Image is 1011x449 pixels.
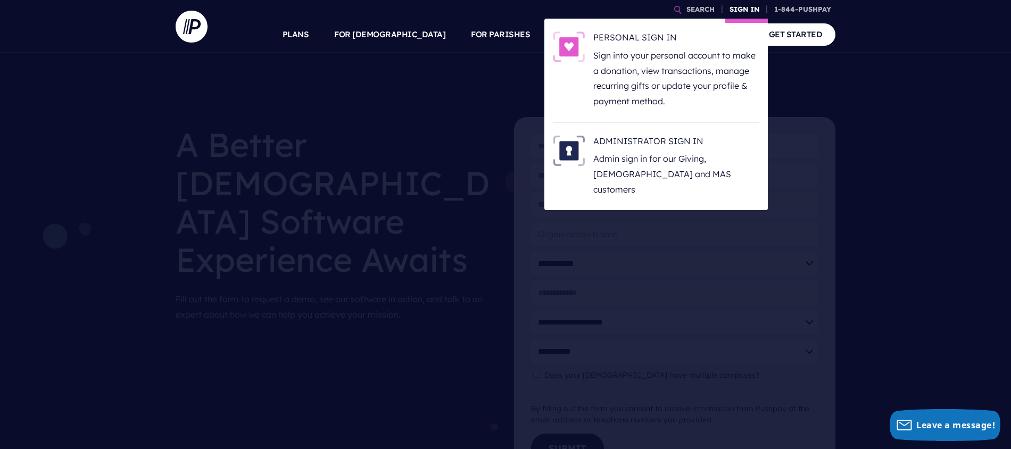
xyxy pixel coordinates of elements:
a: FOR PARISHES [471,16,530,53]
a: FOR [DEMOGRAPHIC_DATA] [334,16,445,53]
span: Leave a message! [916,419,995,431]
img: ADMINISTRATOR SIGN IN - Illustration [553,135,585,166]
img: PERSONAL SIGN IN - Illustration [553,31,585,62]
a: GET STARTED [756,23,836,45]
p: Admin sign in for our Giving, [DEMOGRAPHIC_DATA] and MAS customers [593,151,759,197]
p: Sign into your personal account to make a donation, view transactions, manage recurring gifts or ... [593,48,759,109]
a: PLANS [283,16,309,53]
button: Leave a message! [890,409,1000,441]
a: SOLUTIONS [556,16,603,53]
a: EXPLORE [628,16,666,53]
a: COMPANY [691,16,730,53]
a: ADMINISTRATOR SIGN IN - Illustration ADMINISTRATOR SIGN IN Admin sign in for our Giving, [DEMOGRA... [553,135,759,197]
h6: PERSONAL SIGN IN [593,31,759,47]
h6: ADMINISTRATOR SIGN IN [593,135,759,151]
a: PERSONAL SIGN IN - Illustration PERSONAL SIGN IN Sign into your personal account to make a donati... [553,31,759,109]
